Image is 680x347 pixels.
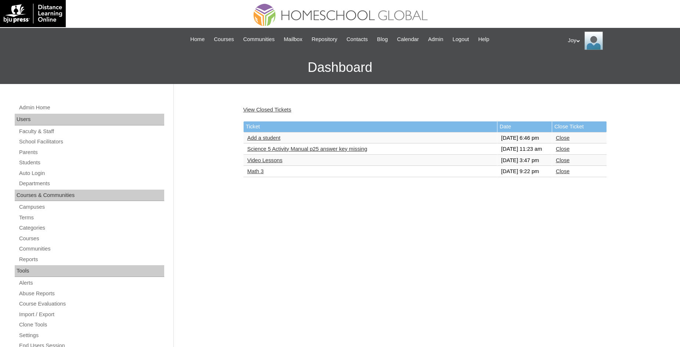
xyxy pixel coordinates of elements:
span: Communities [243,35,275,44]
span: Mailbox [284,35,303,44]
a: Parents [18,148,164,157]
a: Alerts [18,278,164,288]
td: [DATE] 6:46 pm [497,133,552,144]
a: Terms [18,213,164,222]
a: Admin Home [18,103,164,112]
a: Abuse Reports [18,289,164,298]
a: Courses [18,234,164,243]
a: Auto Login [18,169,164,178]
a: Departments [18,179,164,188]
a: Course Evaluations [18,299,164,308]
span: Logout [453,35,469,44]
a: Blog [373,35,391,44]
a: School Facilitators [18,137,164,146]
a: Contacts [343,35,371,44]
h3: Dashboard [4,51,676,84]
a: Logout [449,35,473,44]
a: Clone Tools [18,320,164,329]
span: Courses [214,35,234,44]
td: [DATE] 11:23 am [497,144,552,155]
span: Admin [428,35,443,44]
a: View Closed Tickets [243,107,291,113]
span: Calendar [397,35,419,44]
span: Help [478,35,489,44]
td: Date [497,121,552,132]
a: Import / Export [18,310,164,319]
a: Settings [18,331,164,340]
div: Tools [15,265,164,277]
a: Close [556,135,569,141]
a: Campuses [18,202,164,212]
div: Users [15,114,164,125]
span: Contacts [346,35,368,44]
a: Calendar [393,35,422,44]
a: Science 5 Activity Manual p25 answer key missing [247,146,367,152]
a: Close [556,157,569,163]
span: Blog [377,35,388,44]
td: [DATE] 9:22 pm [497,166,552,177]
a: Math 3 [247,168,264,174]
a: Faculty & Staff [18,127,164,136]
a: Categories [18,223,164,233]
a: Close [556,168,569,174]
a: Communities [240,35,278,44]
td: [DATE] 3:47 pm [497,155,552,166]
a: Close [556,146,569,152]
a: Repository [308,35,341,44]
span: Repository [312,35,337,44]
a: Courses [210,35,238,44]
div: Joy [568,32,673,50]
img: Joy Dantz [584,32,603,50]
td: Close Ticket [552,121,607,132]
a: Communities [18,244,164,253]
a: Admin [424,35,447,44]
a: Mailbox [280,35,306,44]
a: Home [187,35,208,44]
a: Add a student [247,135,280,141]
img: logo-white.png [4,4,62,23]
td: Ticket [244,121,497,132]
a: Help [475,35,493,44]
a: Reports [18,255,164,264]
a: Students [18,158,164,167]
a: Video Lessons [247,157,283,163]
span: Home [190,35,205,44]
div: Courses & Communities [15,190,164,201]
